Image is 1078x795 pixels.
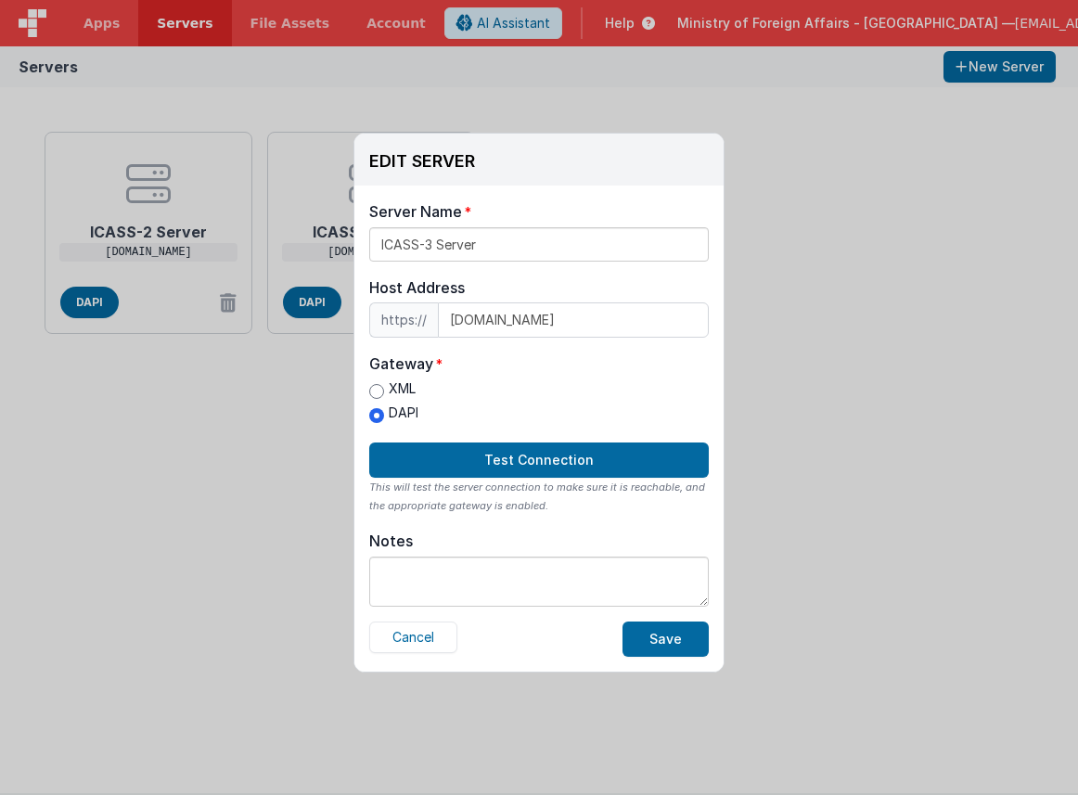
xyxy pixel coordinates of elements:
[369,302,438,338] span: https://
[369,404,418,423] label: DAPI
[438,302,709,338] input: IP or domain name
[369,276,709,299] div: Host Address
[369,152,475,171] h3: EDIT SERVER
[369,532,413,550] div: Notes
[369,200,462,223] div: Server Name
[369,227,709,262] input: My Server
[369,442,709,478] button: Test Connection
[369,379,418,399] label: XML
[369,384,384,399] input: XML
[369,478,709,515] div: This will test the server connection to make sure it is reachable, and the appropriate gateway is...
[622,622,709,657] button: Save
[369,353,433,375] div: Gateway
[369,408,384,423] input: DAPI
[369,622,457,653] button: Cancel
